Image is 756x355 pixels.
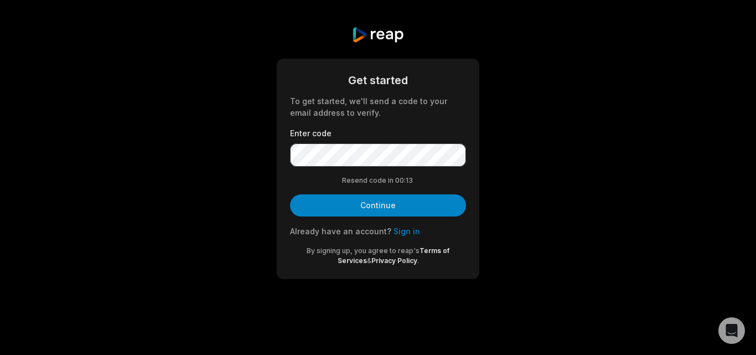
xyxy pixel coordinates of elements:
span: By signing up, you agree to reap's [307,246,420,255]
div: To get started, we'll send a code to your email address to verify. [290,95,466,119]
div: Open Intercom Messenger [718,317,745,344]
span: Already have an account? [290,227,391,236]
a: Privacy Policy [371,256,417,265]
span: . [417,256,419,265]
button: Continue [290,194,466,217]
a: Terms of Services [338,246,450,265]
span: 13 [406,176,415,186]
div: Get started [290,72,466,89]
span: & [367,256,371,265]
img: reap [351,27,404,43]
a: Sign in [393,227,420,236]
label: Enter code [290,127,466,139]
div: Resend code in 00: [290,176,466,186]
